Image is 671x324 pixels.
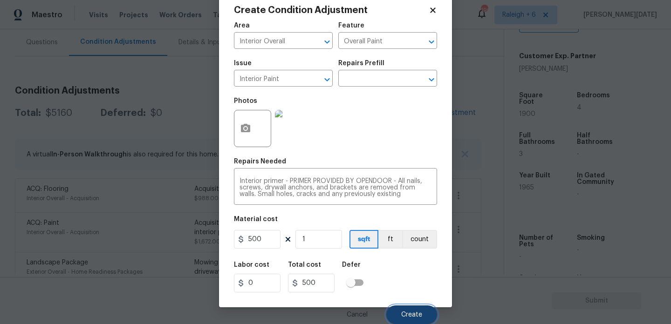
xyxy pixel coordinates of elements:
[234,158,286,165] h5: Repairs Needed
[401,311,422,318] span: Create
[378,230,402,249] button: ft
[234,98,257,104] h5: Photos
[386,305,437,324] button: Create
[402,230,437,249] button: count
[338,22,364,29] h5: Feature
[349,230,378,249] button: sqft
[425,73,438,86] button: Open
[234,216,278,223] h5: Material cost
[234,60,252,67] h5: Issue
[332,305,383,324] button: Cancel
[425,35,438,48] button: Open
[321,73,334,86] button: Open
[338,60,384,67] h5: Repairs Prefill
[234,6,429,15] h2: Create Condition Adjustment
[234,22,250,29] h5: Area
[321,35,334,48] button: Open
[240,178,431,197] textarea: Interior primer - PRIMER PROVIDED BY OPENDOOR - All nails, screws, drywall anchors, and brackets ...
[342,262,361,268] h5: Defer
[288,262,321,268] h5: Total cost
[347,311,368,318] span: Cancel
[234,262,269,268] h5: Labor cost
